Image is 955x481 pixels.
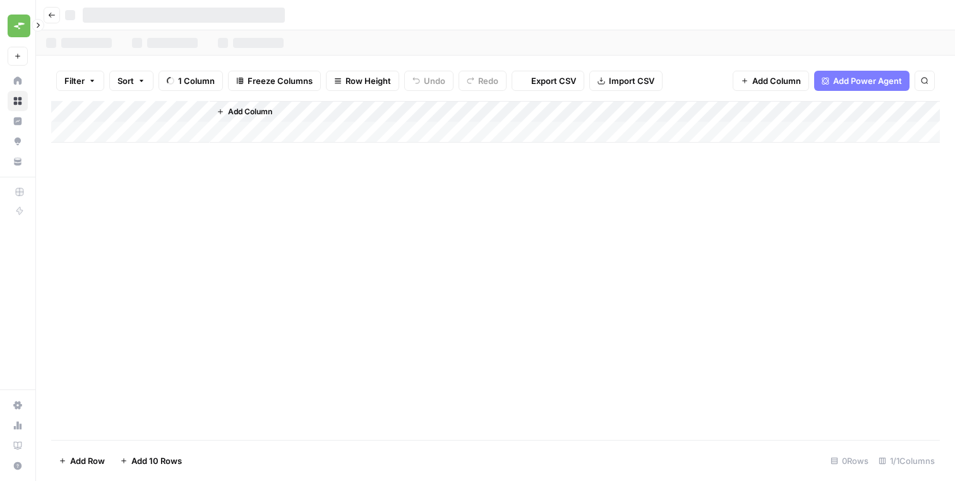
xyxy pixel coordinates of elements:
[512,71,584,91] button: Export CSV
[248,74,313,87] span: Freeze Columns
[212,104,277,120] button: Add Column
[56,71,104,91] button: Filter
[131,454,182,467] span: Add 10 Rows
[70,454,105,467] span: Add Row
[589,71,663,91] button: Import CSV
[478,74,498,87] span: Redo
[8,15,30,37] img: SaaStorm Logo
[8,71,28,91] a: Home
[8,91,28,111] a: Browse
[826,451,874,471] div: 0 Rows
[326,71,399,91] button: Row Height
[178,74,215,87] span: 1 Column
[228,106,272,117] span: Add Column
[109,71,153,91] button: Sort
[404,71,453,91] button: Undo
[228,71,321,91] button: Freeze Columns
[64,74,85,87] span: Filter
[8,111,28,131] a: Insights
[8,131,28,151] a: Opportunities
[8,456,28,476] button: Help + Support
[117,74,134,87] span: Sort
[531,74,576,87] span: Export CSV
[424,74,445,87] span: Undo
[752,74,801,87] span: Add Column
[8,415,28,436] a: Usage
[814,71,910,91] button: Add Power Agent
[8,395,28,415] a: Settings
[733,71,809,91] button: Add Column
[833,74,902,87] span: Add Power Agent
[8,151,28,172] a: Your Data
[609,74,654,87] span: Import CSV
[51,451,112,471] button: Add Row
[112,451,189,471] button: Add 10 Rows
[8,436,28,456] a: Learning Hub
[874,451,940,471] div: 1/1 Columns
[459,71,507,91] button: Redo
[345,74,391,87] span: Row Height
[159,71,223,91] button: 1 Column
[8,10,28,42] button: Workspace: SaaStorm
